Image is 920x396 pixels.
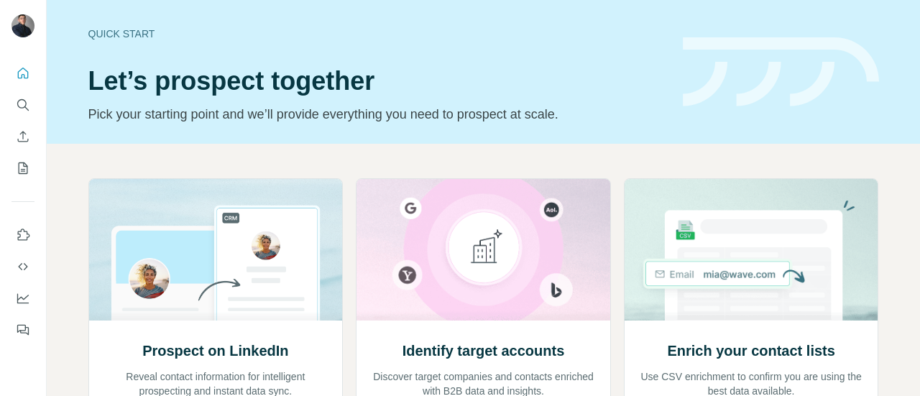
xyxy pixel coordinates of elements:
h2: Identify target accounts [402,341,565,361]
button: My lists [11,155,34,181]
button: Enrich CSV [11,124,34,149]
button: Quick start [11,60,34,86]
button: Use Surfe on LinkedIn [11,222,34,248]
p: Pick your starting point and we’ll provide everything you need to prospect at scale. [88,104,666,124]
img: Prospect on LinkedIn [88,179,344,321]
img: Identify target accounts [356,179,611,321]
button: Feedback [11,317,34,343]
h1: Let’s prospect together [88,67,666,96]
img: Avatar [11,14,34,37]
button: Dashboard [11,285,34,311]
button: Use Surfe API [11,254,34,280]
h2: Prospect on LinkedIn [142,341,288,361]
img: banner [683,37,879,107]
h2: Enrich your contact lists [667,341,834,361]
div: Quick start [88,27,666,41]
img: Enrich your contact lists [624,179,879,321]
button: Search [11,92,34,118]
